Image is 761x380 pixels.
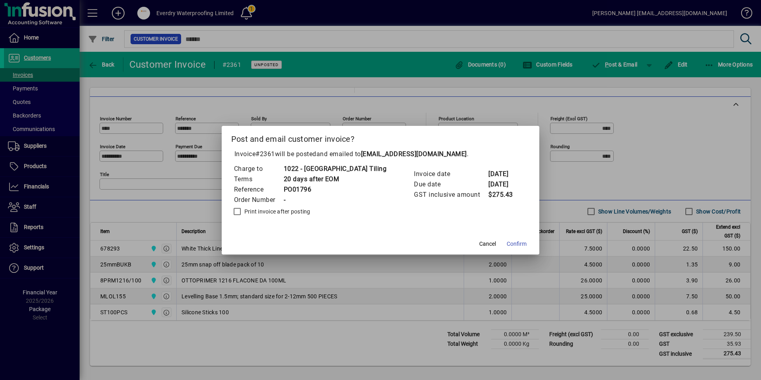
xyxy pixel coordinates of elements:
[234,174,283,184] td: Terms
[316,150,467,158] span: and emailed to
[475,237,500,251] button: Cancel
[361,150,467,158] b: [EMAIL_ADDRESS][DOMAIN_NAME]
[488,169,520,179] td: [DATE]
[488,179,520,190] td: [DATE]
[234,195,283,205] td: Order Number
[222,126,540,149] h2: Post and email customer invoice?
[414,169,488,179] td: Invoice date
[507,240,527,248] span: Confirm
[234,184,283,195] td: Reference
[231,149,530,159] p: Invoice will be posted .
[503,237,530,251] button: Confirm
[243,208,310,215] label: Print invoice after posting
[256,150,275,158] span: #2361
[479,240,496,248] span: Cancel
[414,190,488,200] td: GST inclusive amount
[283,164,387,174] td: 1022 - [GEOGRAPHIC_DATA] Tiling
[283,184,387,195] td: PO01796
[414,179,488,190] td: Due date
[488,190,520,200] td: $275.43
[234,164,283,174] td: Charge to
[283,174,387,184] td: 20 days after EOM
[283,195,387,205] td: -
